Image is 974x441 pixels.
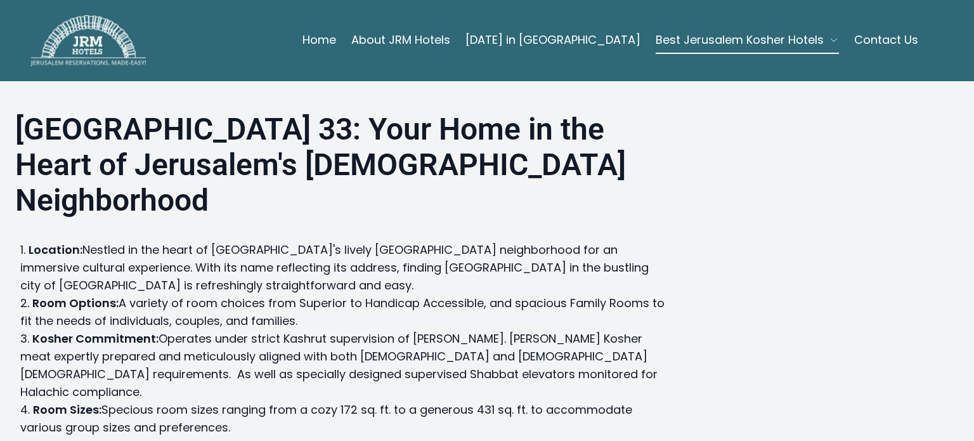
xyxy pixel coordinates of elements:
a: Home [302,27,336,53]
li: Nestled in the heart of [GEOGRAPHIC_DATA]'s lively [GEOGRAPHIC_DATA] neighborhood for an immersiv... [20,241,665,294]
li: Specious room sizes ranging from a cozy 172 sq. ft. to a generous 431 sq. ft. to accommodate vari... [20,401,665,437]
a: About JRM Hotels [351,27,450,53]
a: Contact Us [854,27,918,53]
strong: Room Options: [32,295,119,311]
li: Operates under strict Kashrut supervision of [PERSON_NAME]. [PERSON_NAME] Kosher meat expertly pr... [20,330,665,401]
strong: Room Sizes: [33,402,101,418]
strong: Location: [29,242,82,258]
img: JRM Hotels [30,15,146,66]
strong: Kosher Commitment: [32,331,159,346]
span: Best Jerusalem Kosher Hotels [656,31,824,49]
li: A variety of room choices from Superior to Handicap Accessible, and spacious Family Rooms to fit ... [20,294,665,330]
button: Best Jerusalem Kosher Hotels [656,27,839,53]
strong: [GEOGRAPHIC_DATA] 33: Your Home in the Heart of Jerusalem's [DEMOGRAPHIC_DATA] Neighborhood [15,111,626,218]
a: [DATE] in [GEOGRAPHIC_DATA] [465,27,640,53]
